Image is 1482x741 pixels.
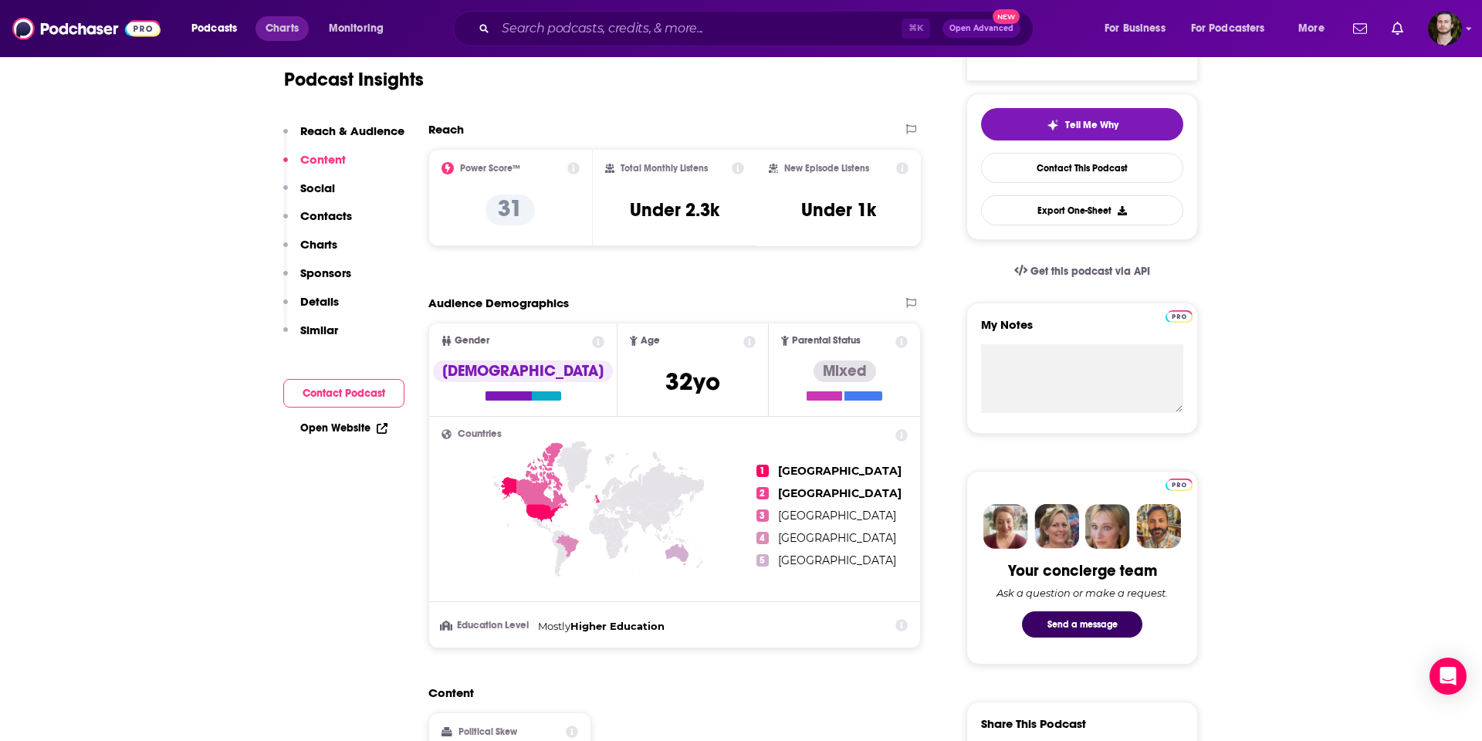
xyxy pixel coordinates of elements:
img: Jon Profile [1136,504,1181,549]
button: open menu [1094,16,1185,41]
h3: Under 1k [801,198,876,222]
span: [GEOGRAPHIC_DATA] [778,464,902,478]
img: Jules Profile [1085,504,1130,549]
span: Parental Status [792,336,861,346]
span: [GEOGRAPHIC_DATA] [778,509,896,523]
span: Higher Education [570,620,665,632]
h2: Reach [428,122,464,137]
p: Details [300,294,339,309]
label: My Notes [981,317,1183,344]
span: Podcasts [191,18,237,39]
button: Contact Podcast [283,379,404,408]
span: Gender [455,336,489,346]
h3: Education Level [442,621,532,631]
img: User Profile [1428,12,1462,46]
h2: Political Skew [458,726,517,737]
span: Monitoring [329,18,384,39]
p: Reach & Audience [300,123,404,138]
a: Pro website [1166,308,1193,323]
div: Your concierge team [1008,561,1157,580]
p: Sponsors [300,266,351,280]
h2: New Episode Listens [784,163,869,174]
span: New [993,9,1020,24]
h1: Podcast Insights [284,68,424,91]
a: Show notifications dropdown [1347,15,1373,42]
a: Get this podcast via API [1002,252,1162,290]
p: Similar [300,323,338,337]
span: Mostly [538,620,570,632]
button: open menu [1287,16,1344,41]
span: [GEOGRAPHIC_DATA] [778,486,902,500]
h2: Content [428,685,908,700]
button: open menu [318,16,404,41]
span: Logged in as OutlierAudio [1428,12,1462,46]
h3: Share This Podcast [981,716,1086,731]
img: Barbara Profile [1034,504,1079,549]
span: For Podcasters [1191,18,1265,39]
img: Sydney Profile [983,504,1028,549]
span: Tell Me Why [1065,119,1118,131]
span: [GEOGRAPHIC_DATA] [778,531,896,545]
p: Content [300,152,346,167]
button: Content [283,152,346,181]
button: Show profile menu [1428,12,1462,46]
span: [GEOGRAPHIC_DATA] [778,553,896,567]
a: Contact This Podcast [981,153,1183,183]
a: Pro website [1166,476,1193,491]
span: 1 [756,465,769,477]
a: Charts [255,16,308,41]
span: For Business [1105,18,1166,39]
button: Charts [283,237,337,266]
span: 5 [756,554,769,567]
h2: Audience Demographics [428,296,569,310]
button: Open AdvancedNew [942,19,1020,38]
h2: Total Monthly Listens [621,163,708,174]
button: open menu [1181,16,1287,41]
span: ⌘ K [902,19,930,39]
button: open menu [181,16,257,41]
p: Contacts [300,208,352,223]
img: Podchaser - Follow, Share and Rate Podcasts [12,14,161,43]
p: Charts [300,237,337,252]
button: Reach & Audience [283,123,404,152]
div: Mixed [814,360,876,382]
button: Social [283,181,335,209]
button: Send a message [1022,611,1142,638]
div: Open Intercom Messenger [1430,658,1467,695]
span: 2 [756,487,769,499]
span: 4 [756,532,769,544]
img: tell me why sparkle [1047,119,1059,131]
button: Contacts [283,208,352,237]
span: Charts [266,18,299,39]
span: Open Advanced [949,25,1013,32]
a: Show notifications dropdown [1386,15,1409,42]
span: 32 yo [665,367,720,397]
a: Open Website [300,421,387,435]
button: Similar [283,323,338,351]
div: Ask a question or make a request. [996,587,1168,599]
button: Details [283,294,339,323]
span: Age [641,336,660,346]
span: Countries [458,429,502,439]
button: Sponsors [283,266,351,294]
button: Export One-Sheet [981,195,1183,225]
img: Podchaser Pro [1166,479,1193,491]
p: 31 [486,195,535,225]
img: Podchaser Pro [1166,310,1193,323]
span: More [1298,18,1325,39]
button: tell me why sparkleTell Me Why [981,108,1183,140]
div: [DEMOGRAPHIC_DATA] [433,360,613,382]
h3: Under 2.3k [630,198,719,222]
div: Search podcasts, credits, & more... [468,11,1048,46]
span: 3 [756,509,769,522]
p: Social [300,181,335,195]
span: Get this podcast via API [1030,265,1150,278]
h2: Power Score™ [460,163,520,174]
input: Search podcasts, credits, & more... [496,16,902,41]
